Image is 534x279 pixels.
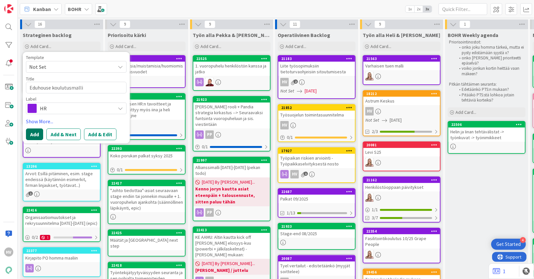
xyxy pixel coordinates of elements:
[108,230,185,250] div: 22425Määtät ja [GEOGRAPHIC_DATA] next step
[193,227,270,259] div: 22413KE AAMU: Altin kautta kick off [PERSON_NAME] elosyys-kuu (powerbi + jälkilaskelmat) - [PERSO...
[493,267,505,275] a: 1
[294,79,298,84] span: 2
[365,72,374,80] img: IH
[278,154,355,168] div: Työpaikan riskien arviointi - Työpaikkaselvityksestä nosto
[363,183,440,191] div: Henkilöstöoppaan päivitykset
[108,94,185,100] div: 22419
[366,229,440,234] div: 22354
[365,117,379,123] i: Not Set
[200,43,221,49] span: Add Card...
[278,261,355,276] div: Tyel vertailut - edistetäänkö (myyjät soittelee)
[363,72,440,80] div: IH
[193,157,270,177] div: 21997Allianssimalli [DATE]-[DATE] (pekan todo)
[23,32,72,38] span: Strateginen backlog
[439,3,487,15] input: Quick Filter...
[281,149,355,153] div: 17927
[26,97,36,101] span: Label
[372,214,378,221] span: 3/7
[363,55,441,85] a: 21563Varhaisen tuen malliIH
[4,4,13,13] img: Visit kanbanzone.com
[193,56,270,62] div: 22525
[278,224,355,238] div: 21933Stage-end 08/2025
[363,234,440,249] div: Fasilitointikoulutus 10/25 Grape People
[202,143,208,150] span: 0 / 1
[363,91,440,97] div: 18212
[34,20,45,28] span: 16
[363,228,441,263] a: 22354Fasilitointikoulutus 10/25 Grape PeopleIH
[108,229,186,257] a: 22425Määtät ja [GEOGRAPHIC_DATA] next step
[287,210,295,216] span: 1/13
[108,56,185,62] div: 19169
[108,94,185,120] div: 22419Operatiivisen HR:n tavoitteet ja vastuut - liittyy myös iina ja heli työnkuvat jne
[455,45,525,55] li: onko joku homma tärkeä, mutta ei pysty edistämään syystä x?
[193,103,270,128] div: [PERSON_NAME] rooli + Pandia strategia kirkastus --> Seuraavaksi funtsinta vuoropuheluun ja sis. ...
[363,177,440,183] div: 21162
[363,228,440,234] div: 22354
[365,193,374,202] img: IH
[23,254,100,262] div: Kirjapito PO homma maaliin
[305,88,317,94] span: [DATE]
[111,94,185,99] div: 22419
[23,164,100,169] div: 13296
[366,178,440,182] div: 21162
[68,6,81,12] b: BOHR
[390,117,402,124] span: [DATE]
[365,250,374,259] img: IH
[23,207,101,242] a: 22416Organisaatiomuutokset ja rekrysuunnitelma [DATE]-[DATE] (epic)0/21
[363,206,440,214] div: 1/1
[278,223,356,250] a: 21933Stage-end 08/2025
[280,88,294,94] i: Not Set
[108,56,185,76] div: 19169Palkitsemisia/muistamisia/huomiomisia - palvelusvuodet
[111,263,185,268] div: 22418
[108,180,185,212] div: 22417"Johto tiedottaa"-asiat seuraavaan stage endiin tai jonnekin muualle + 1. vuoropuhelun ajank...
[193,56,270,76] div: 225251. vuoropuhelu henkilöstön kanssa ja jatko
[370,43,391,49] span: Add Card...
[30,43,51,49] span: Add Card...
[366,143,440,147] div: 20081
[278,147,356,183] a: 17927Työpaikan riskien arviointi - Työpaikkaselvityksestä nostoHV
[205,78,214,86] img: JS
[278,56,355,76] div: 21183Liite työsopimuksiin tietoturvaohjeisiin sitoutumisesta
[193,208,270,217] div: PP
[289,20,300,28] span: 11
[202,260,255,267] span: [DATE] By [PERSON_NAME]...
[196,97,270,102] div: 21923
[406,6,414,12] span: 1x
[455,109,476,115] span: Add Card...
[46,128,81,140] button: Add & Next
[26,208,100,212] div: 22416
[193,227,270,233] div: 22413
[108,145,186,175] a: 22393Koko porukan palkat syksy 20250/1
[363,148,440,156] div: Levi S25
[40,104,112,113] span: HR
[365,158,374,167] img: IH
[363,177,440,191] div: 21162Henkilöstöoppaan päivitykset
[33,5,51,13] span: Kanban
[290,170,299,178] div: HV
[111,146,185,151] div: 22393
[278,62,355,76] div: Liite työsopimuksiin tietoturvaohjeisiin sitoutumisesta
[278,148,355,154] div: 17927
[372,206,378,213] span: 1 / 1
[193,157,271,221] a: 21997Allianssimalli [DATE]-[DATE] (pekan todo)[DATE] By [PERSON_NAME]...Kenno joryn kautta asiat ...
[363,158,440,167] div: IH
[278,229,355,238] div: Stage-end 08/2025
[459,20,470,28] span: 1
[193,143,270,151] div: 0/1
[304,172,308,176] span: 1
[111,231,185,235] div: 22425
[4,248,13,257] div: HV
[365,107,374,115] div: HV
[193,96,271,152] a: 21923[PERSON_NAME] rooli + Pandia strategia kirkastus --> Seuraavaksi funtsinta vuoropuheluun ja ...
[23,207,100,227] div: 22416Organisaatiomuutokset ja rekrysuunnitelma [DATE]-[DATE] (epic)
[363,90,441,136] a: 18212Astrum KeskusHVNot Set[DATE]2/3
[119,20,130,28] span: 9
[40,235,50,240] div: 1
[193,32,271,38] span: Työn alla Pekka & Juhani
[23,248,100,262] div: 22377Kirjapito PO homma maaliin
[193,62,270,76] div: 1. vuoropuhelu henkilöstön kanssa ja jatko
[363,142,440,156] div: 20081Levi S25
[29,63,110,71] span: Not Set
[363,91,440,105] div: 18212Astrum Keskus
[108,32,146,38] span: Priorisoitu kärki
